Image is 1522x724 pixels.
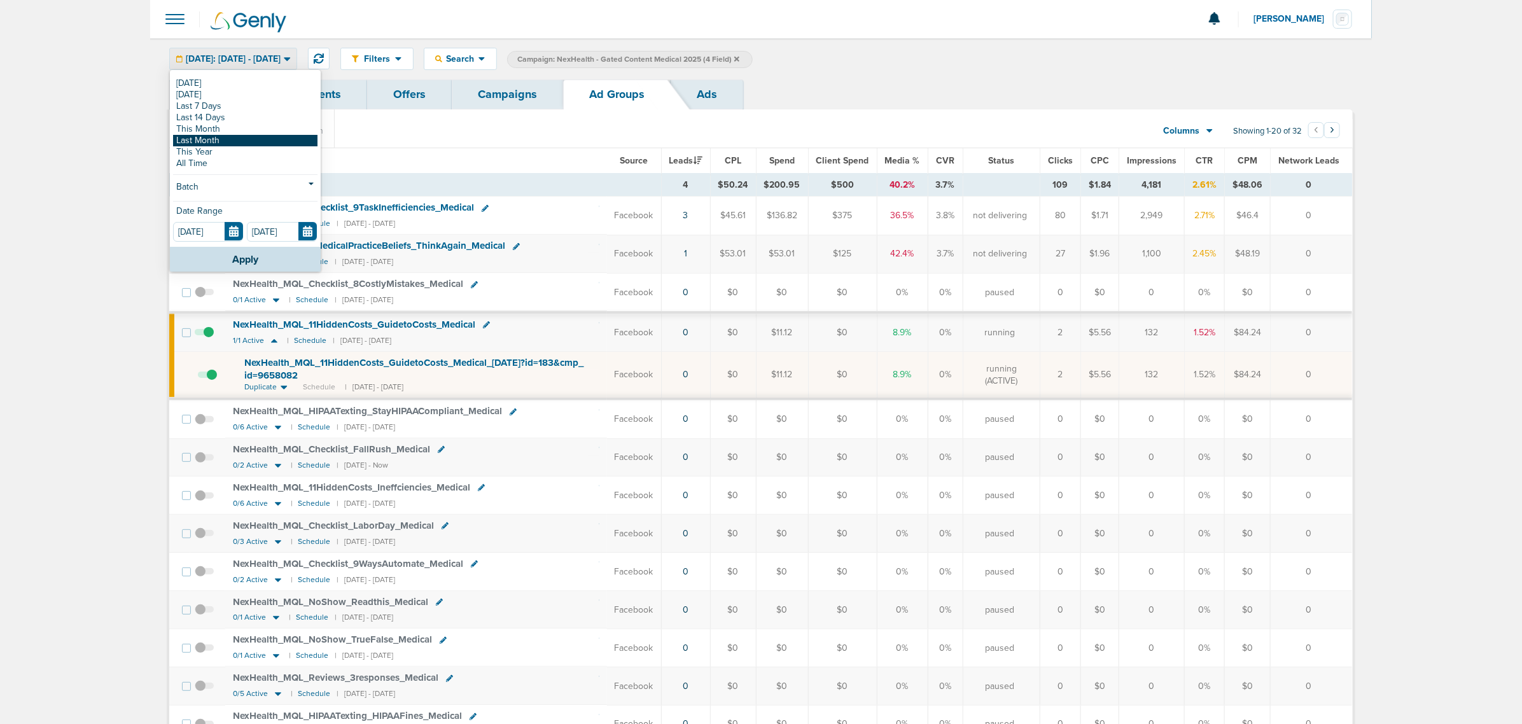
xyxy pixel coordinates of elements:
td: 0% [928,273,963,312]
td: $0 [1081,591,1119,629]
td: 0% [928,629,963,667]
small: | [DATE] - [DATE] [345,382,403,393]
td: $125 [808,235,877,273]
td: $0 [1081,553,1119,591]
td: 0% [1185,591,1225,629]
td: 0 [1271,629,1353,667]
ul: Pagination [1308,124,1340,139]
td: 0% [877,438,928,477]
td: $0 [1225,667,1271,705]
small: Schedule [294,336,326,345]
td: $0 [710,352,756,399]
span: NexHealth_ MQL_ Checklist_ LaborDay_ Medical [233,520,434,531]
span: [DATE]: [DATE] - [DATE] [186,55,281,64]
a: Campaigns [452,80,563,109]
small: | [DATE] - Now [337,461,388,470]
td: 8.9% [877,312,928,352]
span: Source [620,155,648,166]
span: 0/2 Active [233,575,268,585]
td: 0% [928,352,963,399]
td: 0 [1271,515,1353,553]
td: 0% [877,273,928,312]
td: 0% [1185,438,1225,477]
td: 0 [1040,477,1081,515]
td: 0 [1271,352,1353,399]
td: 0 [1040,438,1081,477]
small: Schedule [298,422,330,432]
td: $0 [1081,667,1119,705]
small: | [DATE] - [DATE] [337,219,395,228]
small: Schedule [298,537,330,546]
span: Columns [1164,125,1200,137]
td: $0 [808,667,877,705]
td: $0 [1081,629,1119,667]
td: 0% [928,399,963,438]
span: Search [442,53,478,64]
span: NexHealth_ MQL_ 11HiddenCosts_ GuidetoCosts_ Medical [233,319,475,330]
span: Clicks [1048,155,1073,166]
td: Facebook [607,553,662,591]
a: 0 [683,327,688,338]
span: Status [988,155,1014,166]
small: | [DATE] - [DATE] [335,651,393,660]
div: Date Range [173,207,318,222]
td: 0% [877,667,928,705]
span: paused [985,489,1014,502]
td: $0 [1081,477,1119,515]
span: 0/6 Active [233,422,268,432]
a: 0 [683,643,688,653]
td: 0% [1185,553,1225,591]
td: $0 [710,399,756,438]
a: Last Month [173,135,318,146]
td: 0 [1119,591,1185,629]
span: 1/1 Active [233,336,264,345]
a: 0 [683,414,688,424]
td: $0 [710,438,756,477]
td: $46.4 [1225,197,1271,235]
small: Schedule [296,295,328,305]
td: $5.56 [1081,312,1119,352]
td: 36.5% [877,197,928,235]
td: $0 [756,591,808,629]
td: $0 [756,399,808,438]
span: Spend [769,155,795,166]
td: $84.24 [1225,352,1271,399]
td: 0% [928,477,963,515]
td: running (ACTIVE) [963,352,1040,399]
td: 0% [877,515,928,553]
button: Go to next page [1324,122,1340,138]
small: Schedule [298,575,330,585]
a: Batch [173,180,318,196]
td: 0 [1119,553,1185,591]
td: 0 [1271,438,1353,477]
span: paused [985,642,1014,655]
span: Showing 1-20 of 32 [1233,126,1302,137]
span: CPL [725,155,741,166]
small: Schedule [296,651,328,660]
td: $48.19 [1225,235,1271,273]
small: Schedule [298,689,330,699]
td: 0% [928,667,963,705]
td: $0 [808,273,877,312]
span: 0/2 Active [233,461,268,470]
td: 0 [1271,591,1353,629]
span: NexHealth_ MQL_ Reviews_ 3responses_ Medical [233,672,438,683]
td: 0 [1119,399,1185,438]
img: Genly [211,12,286,32]
td: $53.01 [756,235,808,273]
small: | [DATE] - [DATE] [337,537,395,546]
a: Ads [671,80,743,109]
td: 1.52% [1185,352,1225,399]
span: NexHealth_ MQL_ Checklist_ 8CostlyMistakes_ Medical [233,278,463,289]
td: Facebook [607,438,662,477]
span: 0/1 Active [233,613,266,622]
small: | [DATE] - [DATE] [335,257,393,267]
td: 0 [1119,667,1185,705]
td: $45.61 [710,197,756,235]
td: Facebook [607,273,662,312]
a: Dashboard [169,80,279,109]
a: 0 [683,528,688,539]
td: Facebook [607,312,662,352]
